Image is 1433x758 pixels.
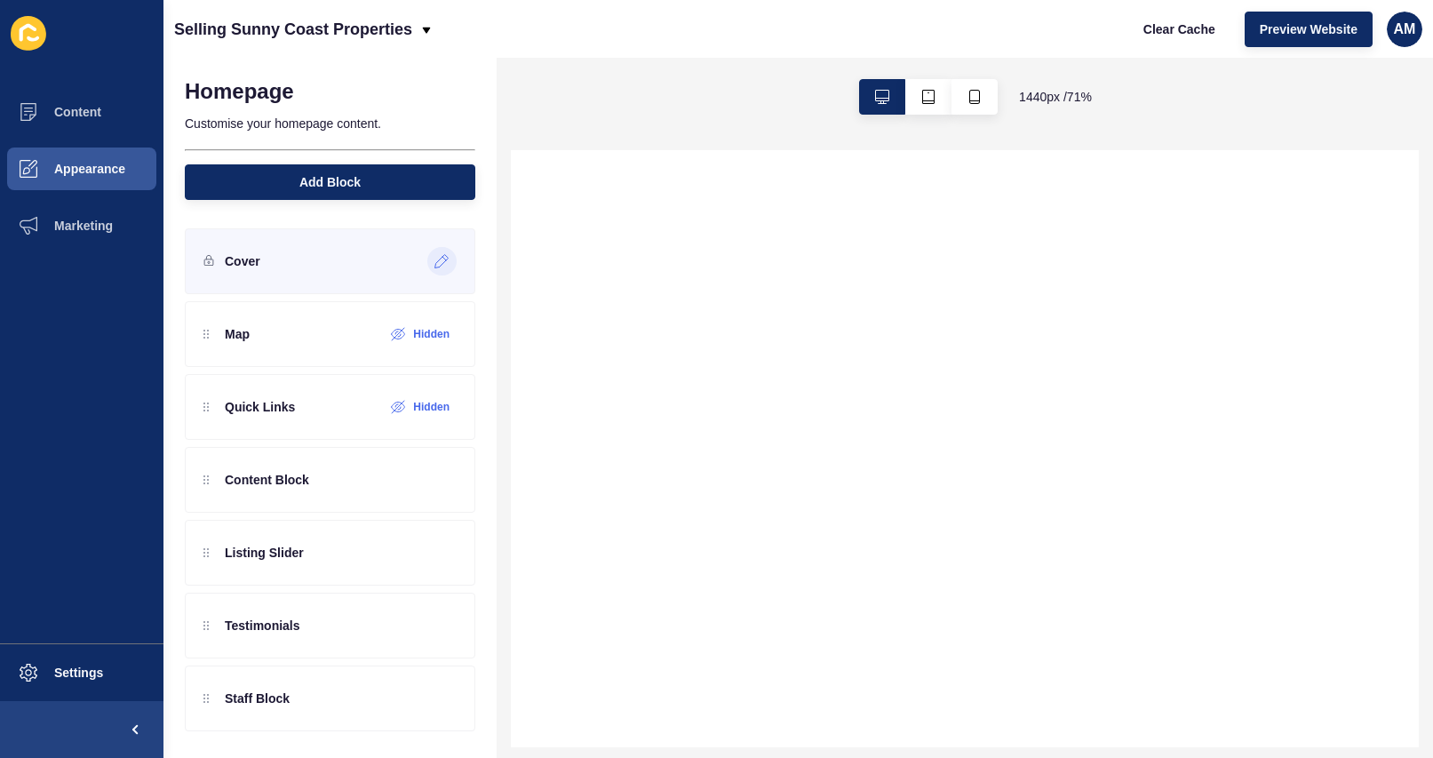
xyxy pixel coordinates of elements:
p: Quick Links [225,398,295,416]
label: Hidden [413,400,450,414]
p: Content Block [225,471,309,489]
span: Preview Website [1260,20,1357,38]
p: Customise your homepage content. [185,104,475,143]
span: Clear Cache [1143,20,1215,38]
p: Staff Block [225,690,290,707]
span: 1440 px / 71 % [1019,88,1092,106]
label: Hidden [413,327,450,341]
p: Map [225,325,250,343]
p: Listing Slider [225,544,304,562]
span: Add Block [299,173,361,191]
span: AM [1394,20,1416,38]
p: Cover [225,252,260,270]
p: Testimonials [225,617,300,634]
button: Add Block [185,164,475,200]
p: Selling Sunny Coast Properties [174,7,412,52]
button: Preview Website [1245,12,1373,47]
h1: Homepage [185,79,294,104]
button: Clear Cache [1128,12,1230,47]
